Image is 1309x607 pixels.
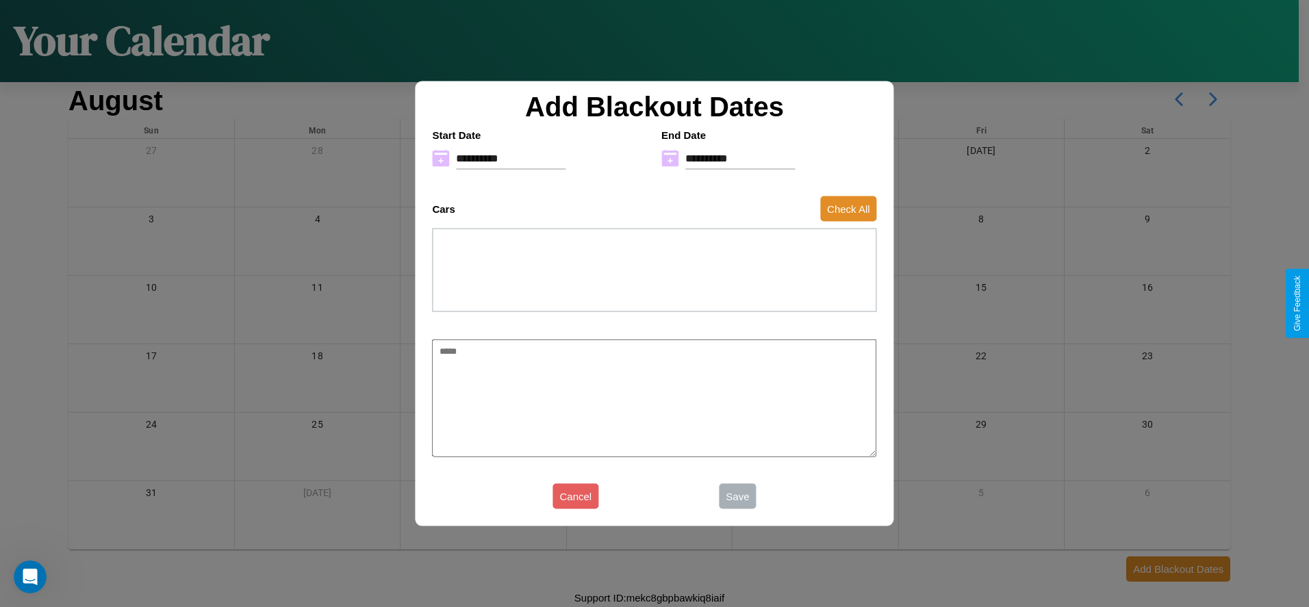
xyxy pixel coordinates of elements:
h4: Cars [432,203,455,215]
h4: End Date [661,129,877,140]
button: Save [719,484,756,509]
button: Check All [820,196,877,222]
div: Give Feedback [1293,276,1302,331]
h4: Start Date [432,129,648,140]
h2: Add Blackout Dates [425,91,883,122]
button: Cancel [553,484,599,509]
iframe: Intercom live chat [14,560,47,593]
